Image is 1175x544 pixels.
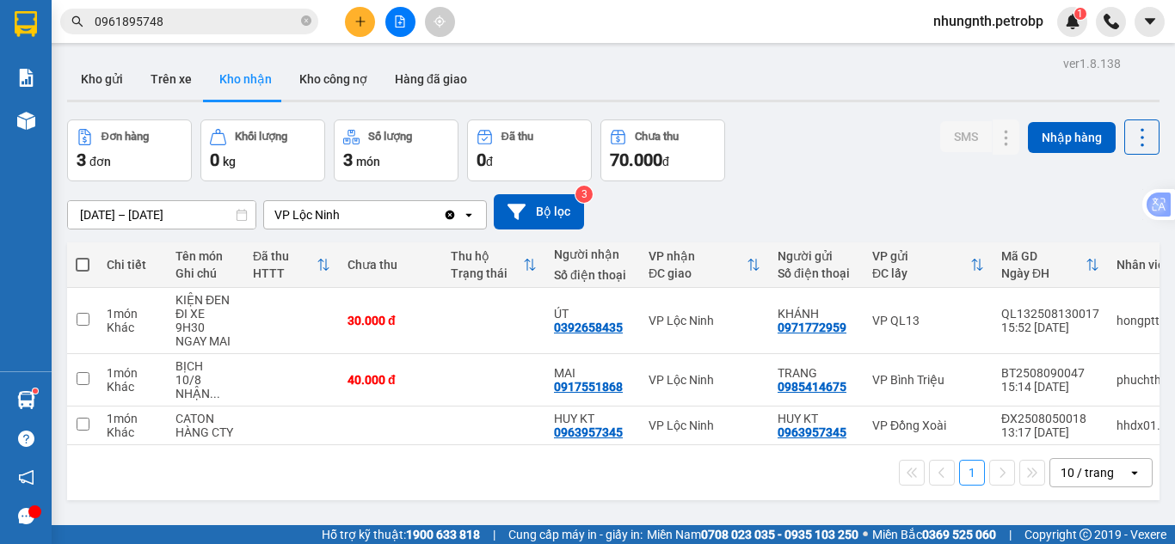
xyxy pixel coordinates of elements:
[175,307,236,348] div: ĐI XE 9H30 NGAY MAI
[554,307,631,321] div: ÚT
[1080,529,1092,541] span: copyright
[1128,466,1141,480] svg: open
[67,119,192,181] button: Đơn hàng3đơn
[920,10,1057,32] span: nhungnth.petrobp
[863,531,868,538] span: ⚪️
[343,150,353,170] span: 3
[15,11,37,37] img: logo-vxr
[348,314,434,327] div: 30.000 đ
[1001,412,1099,425] div: ĐX2508050018
[493,525,495,544] span: |
[778,307,855,321] div: KHÁNH
[274,206,340,223] div: VP Lộc Ninh
[872,266,970,280] div: ĐC lấy
[1001,425,1099,439] div: 13:17 [DATE]
[1104,14,1119,29] img: phone-icon
[301,15,311,26] span: close-circle
[107,258,158,272] div: Chi tiết
[554,380,623,394] div: 0917551868
[451,266,523,280] div: Trạng thái
[1077,8,1083,20] span: 1
[778,366,855,380] div: TRANG
[107,380,158,394] div: Khác
[1063,54,1121,73] div: ver 1.8.138
[210,387,220,400] span: ...
[501,131,533,143] div: Đã thu
[600,119,725,181] button: Chưa thu70.000đ
[235,131,287,143] div: Khối lượng
[649,419,760,432] div: VP Lộc Ninh
[137,58,206,100] button: Trên xe
[1142,14,1158,29] span: caret-down
[872,249,970,263] div: VP gửi
[95,12,298,31] input: Tìm tên, số ĐT hoặc mã đơn
[872,525,996,544] span: Miền Bắc
[701,528,858,541] strong: 0708 023 035 - 0935 103 250
[922,528,996,541] strong: 0369 525 060
[778,321,846,334] div: 0971772959
[356,155,380,168] span: món
[18,469,34,486] span: notification
[107,425,158,439] div: Khác
[406,528,480,541] strong: 1900 633 818
[872,373,984,387] div: VP Bình Triệu
[206,58,286,100] button: Kho nhận
[175,359,236,373] div: BỊCH
[210,150,219,170] span: 0
[872,419,984,432] div: VP Đồng Xoài
[508,525,643,544] span: Cung cấp máy in - giấy in:
[18,431,34,447] span: question-circle
[345,7,375,37] button: plus
[993,242,1108,288] th: Toggle SortBy
[348,373,434,387] div: 40.000 đ
[354,15,366,28] span: plus
[244,242,339,288] th: Toggle SortBy
[575,186,593,203] sup: 3
[200,119,325,181] button: Khối lượng0kg
[175,373,236,400] div: 10/8 NHẬN HÀNG
[635,131,679,143] div: Chưa thu
[286,58,381,100] button: Kho công nợ
[554,425,623,439] div: 0963957345
[1001,321,1099,334] div: 15:52 [DATE]
[1028,122,1116,153] button: Nhập hàng
[1001,307,1099,321] div: QL132508130017
[322,525,480,544] span: Hỗ trợ kỹ thuật:
[1061,464,1114,481] div: 10 / trang
[443,208,457,222] svg: Clear value
[649,266,747,280] div: ĐC giao
[368,131,412,143] div: Số lượng
[77,150,86,170] span: 3
[554,268,631,282] div: Số điện thoại
[107,412,158,425] div: 1 món
[253,249,317,263] div: Đã thu
[554,321,623,334] div: 0392658435
[425,7,455,37] button: aim
[301,14,311,30] span: close-circle
[175,425,236,439] div: HÀNG CTY
[649,373,760,387] div: VP Lộc Ninh
[1001,266,1086,280] div: Ngày ĐH
[17,391,35,409] img: warehouse-icon
[175,266,236,280] div: Ghi chú
[348,258,434,272] div: Chưa thu
[451,249,523,263] div: Thu hộ
[662,155,669,168] span: đ
[647,525,858,544] span: Miền Nam
[71,15,83,28] span: search
[554,412,631,425] div: HUY KT
[33,388,38,394] sup: 1
[385,7,415,37] button: file-add
[640,242,769,288] th: Toggle SortBy
[778,266,855,280] div: Số điện thoại
[17,112,35,130] img: warehouse-icon
[778,249,855,263] div: Người gửi
[1065,14,1080,29] img: icon-new-feature
[778,412,855,425] div: HUY KT
[381,58,481,100] button: Hàng đã giao
[959,460,985,486] button: 1
[68,201,255,229] input: Select a date range.
[67,58,137,100] button: Kho gửi
[223,155,236,168] span: kg
[778,425,846,439] div: 0963957345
